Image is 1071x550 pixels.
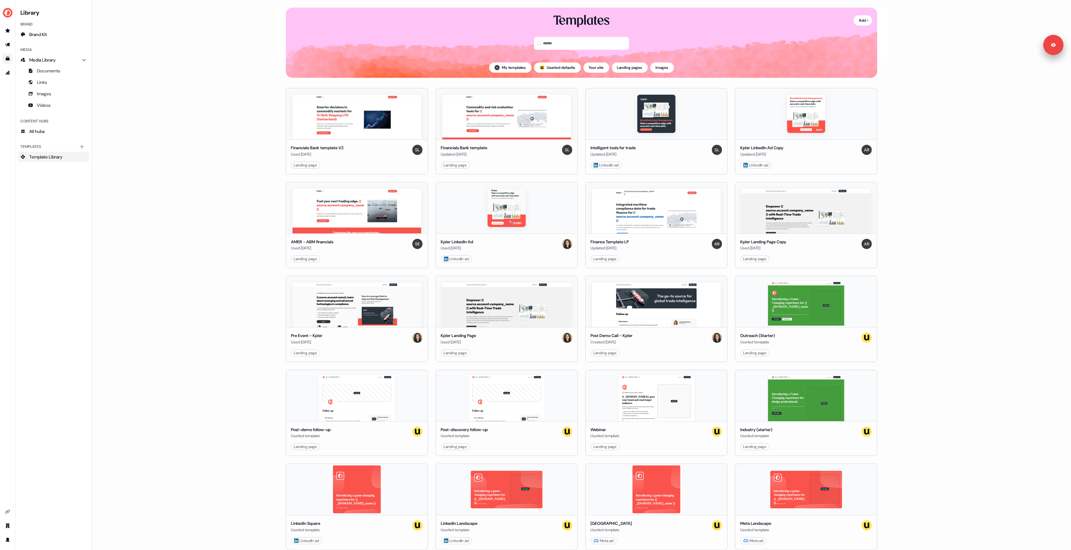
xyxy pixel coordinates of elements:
img: Alexandra [562,239,572,249]
div: Financials Bank template [441,145,488,151]
div: Used [DATE] [291,245,334,251]
button: Post Demo Call - Kpler Post Demo Call - KplerCreated [DATE]AlexandraLanding page [585,276,727,362]
button: Financials Bank templateFinancials Bank templateUpdated [DATE]Shi JiaLanding page [436,88,578,174]
div: Landing page [444,444,467,450]
img: userled logo [712,427,722,437]
a: Go to profile [3,535,13,545]
img: Sabastian [412,239,423,249]
button: Kpler Landing Page Kpler Landing PageUsed [DATE]AlexandraLanding page [436,276,578,362]
div: Userled template [591,433,620,439]
button: Images [650,62,674,73]
div: Landing page [594,444,617,450]
button: Hey {{ _[DOMAIN_NAME] }} 👋Learn moreBook a demoIntroducing a Game-Changing experience for design ... [735,370,877,456]
div: LinkedIn ad [444,538,469,544]
div: Kpler LinkedIn Ad Copy [741,145,784,151]
div: Meta ad [743,538,763,544]
div: Landing page [743,350,767,356]
div: Landing page [294,350,317,356]
button: Financials Bank template V2Financials Bank template V2Used [DATE]Shi JiaLanding page [286,88,428,174]
div: Templates [18,142,89,152]
div: Used [DATE] [291,151,344,158]
div: Content Hubs [18,116,89,126]
button: userled logo;Userled defaults [534,62,581,73]
div: Financials Bank template V2 [291,145,344,151]
div: [GEOGRAPHIC_DATA] [591,520,632,527]
img: Kpler Landing Page [442,282,571,327]
img: Financials Bank template [442,95,571,139]
div: Used [DATE] [741,245,786,251]
div: Kpler Landing Page Copy [741,239,786,245]
img: Shi Jia [562,145,572,155]
div: Landing page [444,350,467,356]
button: Introducing a game-changing experience for {{ _[DOMAIN_NAME]_name }}See what we can do!LinkedIn S... [286,464,428,550]
a: Images [18,89,89,99]
button: Kpler LinkedIn Ad CopyKpler LinkedIn Ad CopyUpdated [DATE]Aleksandra LinkedIn ad [735,88,877,174]
img: Alexandra [562,333,572,343]
div: LinkedIn Landscape [441,520,478,527]
img: Shi Jia [712,145,722,155]
div: Landing page [743,256,767,262]
button: Add [854,15,872,26]
div: Userled template [441,527,478,533]
div: Userled template [291,433,331,439]
div: Userled template [291,527,321,533]
div: Landing page [294,162,317,168]
img: Financials Bank template V2 [293,95,421,139]
div: Userled template [441,433,488,439]
img: Post Demo Call - Kpler [592,282,721,327]
button: Introducing a game-changing experience for {{ _[DOMAIN_NAME] }}See what we can do!Your imageLinke... [436,464,578,550]
div: Kpler LinkedIn Ad [441,239,474,245]
button: Pre Event - KplerPre Event - KplerUsed [DATE]AlexandraLanding page [286,276,428,362]
div: Landing page [743,444,767,450]
span: All hubs [29,128,45,135]
div: Userled template [741,433,773,439]
a: Go to outbound experience [3,40,13,50]
div: AMER - ABM financials [291,239,334,245]
img: userled logo [562,427,572,437]
div: Userled template [741,339,775,345]
button: Hey {{ _[DOMAIN_NAME] }} 👋Learn moreBook a demoIntroducing a Game-Changing experience for {{ _[DO... [735,276,877,362]
div: Pre Event - Kpler [291,333,323,339]
img: Shi Jia [412,145,423,155]
button: Kpler Landing Page CopyKpler Landing Page CopyUsed [DATE]AleksandraLanding page [735,182,877,268]
span: Links [37,79,47,85]
img: userled logo [412,427,423,437]
button: AMER - ABM financialsAMER - ABM financialsUsed [DATE]SabastianLanding page [286,182,428,268]
button: Introducing a game-changing experience for {{ _[DOMAIN_NAME]_name }}See what we can do![GEOGRAPHI... [585,464,727,550]
img: userled logo [862,520,872,531]
div: Landing page [294,444,317,450]
img: AMER - ABM financials [293,189,421,233]
img: Aleksandra [862,145,872,155]
div: Post-demo follow-up [291,427,331,433]
button: Intelligent tools for tradeIntelligent tools for tradeUpdated [DATE]Shi Jia LinkedIn ad [585,88,727,174]
img: userled logo [712,520,722,531]
div: Landing page [294,256,317,262]
button: Introducing a game-changing experience for {{ _[DOMAIN_NAME] }}See what we can do!Your imageMeta ... [735,464,877,550]
div: Meta ad [594,538,614,544]
img: Shi Jia [495,65,500,70]
button: Hey {{ _[DOMAIN_NAME] }} 👋Learn moreBook a demoYour imageFollow upCall summary Understand what cu... [286,370,428,456]
div: LinkedIn ad [594,162,619,168]
button: Hey {{ _[DOMAIN_NAME] }} 👋Learn moreBook a demoYour imageFollow upKey Challenges Breaking down co... [436,370,578,456]
a: Go to attribution [3,68,13,78]
div: Landing page [594,350,617,356]
div: LinkedIn ad [444,256,469,262]
div: LinkedIn Square [291,520,321,527]
a: Media Library [18,55,89,65]
div: Updated [DATE] [741,151,784,158]
img: userled logo [539,65,545,70]
div: Post Demo Call - Kpler [591,333,633,339]
span: Documents [37,68,60,74]
div: Updated [DATE] [441,151,488,158]
h3: Library [18,8,89,17]
a: All hubs [18,126,89,136]
span: Template Library [29,154,62,160]
button: Kpler LinkedIn AdKpler LinkedIn AdUsed [DATE]Alexandra LinkedIn ad [436,182,578,268]
div: Templates [553,13,610,29]
img: userled logo [862,427,872,437]
img: Pre Event - Kpler [293,282,421,327]
span: Brand Kit [29,31,47,38]
div: ; [539,65,545,70]
div: Updated [DATE] [591,245,629,251]
a: Videos [18,100,89,110]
